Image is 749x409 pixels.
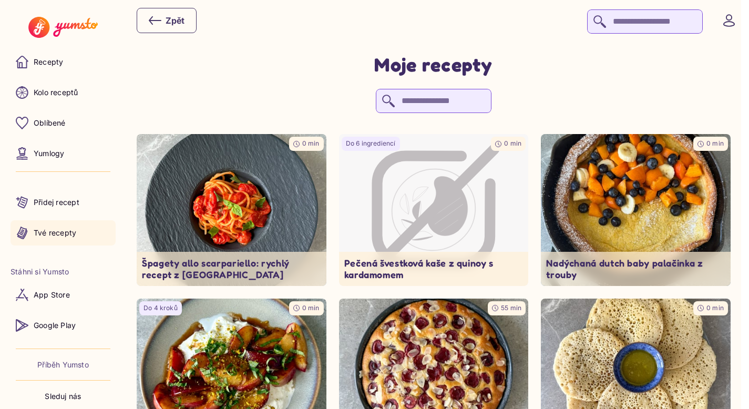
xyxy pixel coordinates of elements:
[302,304,320,312] span: 0 min
[11,80,116,105] a: Kolo receptů
[34,87,78,98] p: Kolo receptů
[34,148,64,159] p: Yumlogy
[302,139,320,147] span: 0 min
[339,134,529,286] a: Image not availableDo 6 ingrediencí0 minPečená švestková kaše z quinoy s kardamomem
[504,139,521,147] span: 0 min
[34,197,79,208] p: Přidej recept
[11,313,116,338] a: Google Play
[45,391,81,402] p: Sleduj nás
[143,304,178,313] p: Do 4 kroků
[706,304,724,312] span: 0 min
[344,257,524,281] p: Pečená švestková kaše z quinoy s kardamomem
[541,134,731,286] a: undefined0 minNadýchaná dutch baby palačinka z trouby
[37,360,89,370] a: Příběh Yumsto
[11,220,116,246] a: Tvé recepty
[11,190,116,215] a: Přidej recept
[34,228,76,238] p: Tvé recepty
[142,257,321,281] p: Špagety allo scarpariello: rychlý recept z [GEOGRAPHIC_DATA]
[34,118,66,128] p: Oblíbené
[374,53,493,76] h1: Moje recepty
[34,320,76,331] p: Google Play
[546,257,725,281] p: Nadýchaná dutch baby palačinka z trouby
[541,134,731,286] img: undefined
[11,282,116,308] a: App Store
[137,134,326,286] img: undefined
[137,8,197,33] button: Zpět
[11,141,116,166] a: Yumlogy
[339,134,529,286] div: Image not available
[34,57,63,67] p: Recepty
[28,17,97,38] img: Yumsto logo
[346,139,396,148] p: Do 6 ingrediencí
[149,14,184,27] div: Zpět
[34,290,70,300] p: App Store
[706,139,724,147] span: 0 min
[137,134,326,286] a: undefined0 minŠpagety allo scarpariello: rychlý recept z [GEOGRAPHIC_DATA]
[11,49,116,75] a: Recepty
[11,110,116,136] a: Oblíbené
[11,267,116,277] li: Stáhni si Yumsto
[501,304,521,312] span: 55 min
